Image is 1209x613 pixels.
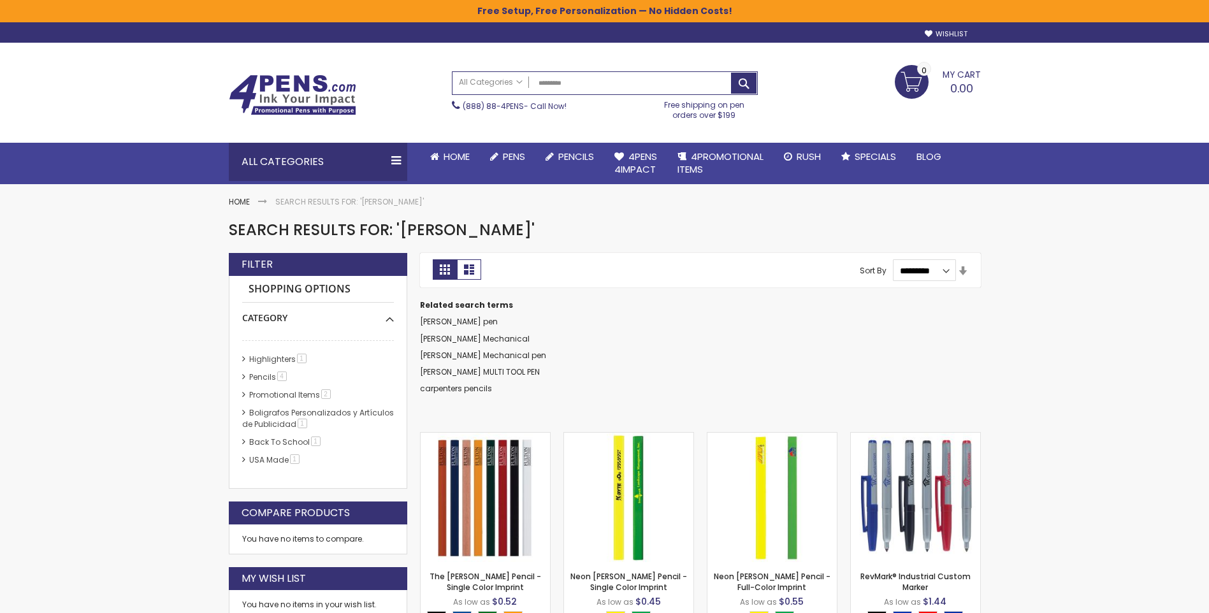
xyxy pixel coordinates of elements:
[564,432,693,443] a: Neon Carpenter Pencil - Single Color Imprint
[860,571,971,592] a: RevMark® Industrial Custom Marker
[444,150,470,163] span: Home
[275,196,424,207] strong: Search results for: '[PERSON_NAME]'
[774,143,831,171] a: Rush
[459,77,523,87] span: All Categories
[430,571,541,592] a: The [PERSON_NAME] Pencil - Single Color Imprint
[677,150,764,176] span: 4PROMOTIONAL ITEMS
[229,524,407,554] div: You have no items to compare.
[420,143,480,171] a: Home
[851,433,980,562] img: RevMark® Industrial Custom Marker
[453,596,490,607] span: As low as
[246,454,304,465] a: USA Made1
[535,143,604,171] a: Pencils
[916,150,941,163] span: Blog
[420,383,492,394] a: carpenters pencils
[242,506,350,520] strong: Compare Products
[242,572,306,586] strong: My Wish List
[492,595,517,608] span: $0.52
[229,75,356,115] img: 4Pens Custom Pens and Promotional Products
[604,143,667,184] a: 4Pens4impact
[480,143,535,171] a: Pens
[242,407,394,429] a: Boligrafos Personalizados y Artículos de Publicidad1
[922,64,927,76] span: 0
[433,259,457,280] strong: Grid
[923,595,946,608] span: $1.44
[420,316,498,327] a: [PERSON_NAME] pen
[558,150,594,163] span: Pencils
[851,432,980,443] a: RevMark® Industrial Custom Marker
[831,143,906,171] a: Specials
[297,354,307,363] span: 1
[707,432,837,443] a: Neon Carpenter Pencil - Full-Color Imprint
[906,143,952,171] a: Blog
[290,454,300,464] span: 1
[925,29,967,39] a: Wishlist
[895,65,981,97] a: 0.00 0
[246,354,311,364] a: Highlighters1
[420,300,981,310] dt: Related search terms
[950,80,973,96] span: 0.00
[614,150,657,176] span: 4Pens 4impact
[714,571,830,592] a: Neon [PERSON_NAME] Pencil - Full-Color Imprint
[570,571,687,592] a: Neon [PERSON_NAME] Pencil - Single Color Imprint
[242,303,394,324] div: Category
[779,595,804,608] span: $0.55
[797,150,821,163] span: Rush
[503,150,525,163] span: Pens
[242,276,394,303] strong: Shopping Options
[229,143,407,181] div: All Categories
[246,371,291,382] a: Pencils4
[246,389,335,400] a: Promotional Items2
[420,350,546,361] a: [PERSON_NAME] Mechanical pen
[635,595,661,608] span: $0.45
[420,333,530,344] a: [PERSON_NAME] Mechanical
[298,419,307,428] span: 1
[463,101,524,112] a: (888) 88-4PENS
[321,389,331,399] span: 2
[667,143,774,184] a: 4PROMOTIONALITEMS
[242,257,273,271] strong: Filter
[740,596,777,607] span: As low as
[651,95,758,120] div: Free shipping on pen orders over $199
[564,433,693,562] img: Neon Carpenter Pencil - Single Color Imprint
[884,596,921,607] span: As low as
[597,596,633,607] span: As low as
[246,436,325,447] a: Back To School1
[420,366,540,377] a: [PERSON_NAME] MULTI TOOL PEN
[855,150,896,163] span: Specials
[277,371,287,381] span: 4
[463,101,567,112] span: - Call Now!
[311,436,321,446] span: 1
[452,72,529,93] a: All Categories
[242,600,394,610] div: You have no items in your wish list.
[421,433,550,562] img: The Carpenter Pencil - Single Color Imprint
[421,432,550,443] a: The Carpenter Pencil - Single Color Imprint
[229,219,535,240] span: Search results for: '[PERSON_NAME]'
[229,196,250,207] a: Home
[860,265,887,276] label: Sort By
[707,433,837,562] img: Neon Carpenter Pencil - Full-Color Imprint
